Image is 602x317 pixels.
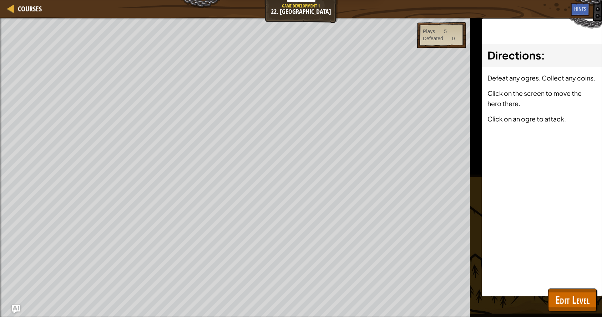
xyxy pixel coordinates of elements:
[444,28,447,35] div: 5
[423,35,443,42] div: Defeated
[487,73,596,83] p: Defeat any ogres. Collect any coins.
[487,48,541,62] span: Directions
[12,305,20,313] button: Ask AI
[487,47,596,63] h3: :
[423,28,435,35] div: Plays
[18,4,42,14] span: Courses
[574,5,586,12] span: Hints
[487,88,596,109] p: Click on the screen to move the hero there.
[452,35,455,42] div: 0
[14,4,42,14] a: Courses
[548,289,597,311] button: Edit Level
[555,292,590,307] span: Edit Level
[487,114,596,124] p: Click on an ogre to attack.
